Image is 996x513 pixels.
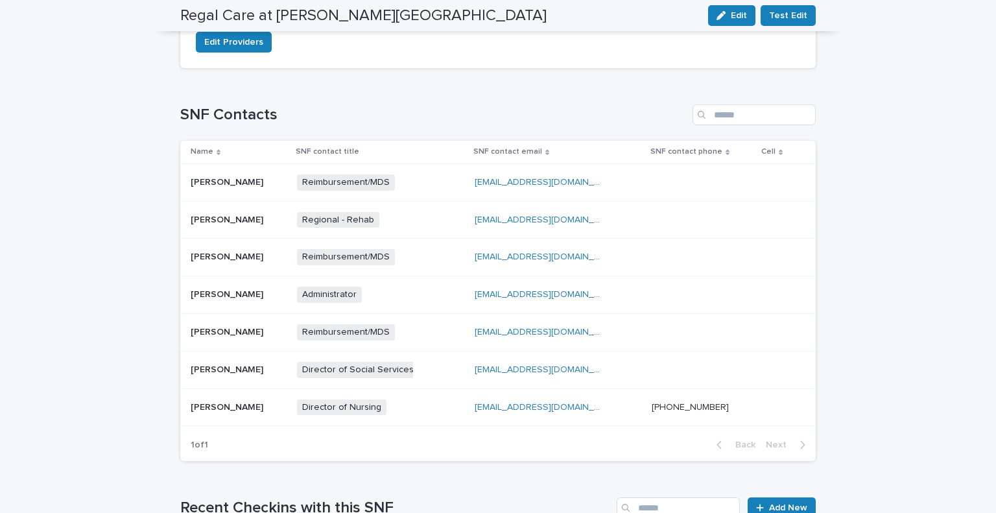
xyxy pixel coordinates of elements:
p: SNF contact email [473,145,542,159]
tr: [PERSON_NAME][PERSON_NAME] Reimbursement/MDS[EMAIL_ADDRESS][DOMAIN_NAME] [180,313,816,351]
a: [EMAIL_ADDRESS][DOMAIN_NAME] [475,290,621,299]
span: Regional - Rehab [297,212,379,228]
tr: [PERSON_NAME][PERSON_NAME] Director of Social Services[EMAIL_ADDRESS][DOMAIN_NAME] [180,351,816,388]
p: [PERSON_NAME] [191,324,266,338]
tr: [PERSON_NAME][PERSON_NAME] Regional - Rehab[EMAIL_ADDRESS][DOMAIN_NAME] [180,201,816,239]
span: Edit Providers [204,36,263,49]
span: Director of Nursing [297,400,386,416]
span: Administrator [297,287,362,303]
h1: SNF Contacts [180,106,687,125]
a: [EMAIL_ADDRESS][DOMAIN_NAME] [475,215,621,224]
p: [PERSON_NAME] [191,362,266,376]
a: [EMAIL_ADDRESS][DOMAIN_NAME] [475,403,621,412]
span: Reimbursement/MDS [297,249,395,265]
a: [EMAIL_ADDRESS][DOMAIN_NAME] [475,365,621,374]
span: Back [728,440,755,449]
button: Test Edit [761,5,816,26]
span: Reimbursement/MDS [297,324,395,340]
tr: [PERSON_NAME][PERSON_NAME] Director of Nursing[EMAIL_ADDRESS][DOMAIN_NAME] [PHONE_NUMBER] [180,388,816,426]
span: Edit [731,11,747,20]
button: Next [761,439,816,451]
a: [EMAIL_ADDRESS][DOMAIN_NAME] [475,328,621,337]
span: Add New [769,503,807,512]
p: SNF contact title [296,145,359,159]
a: [PHONE_NUMBER] [652,403,729,412]
span: Director of Social Services [297,362,419,378]
a: [EMAIL_ADDRESS][DOMAIN_NAME] [475,178,621,187]
input: Search [693,104,816,125]
p: SNF contact phone [650,145,722,159]
p: [PERSON_NAME] [191,212,266,226]
p: Cell [761,145,776,159]
tr: [PERSON_NAME][PERSON_NAME] Reimbursement/MDS[EMAIL_ADDRESS][DOMAIN_NAME] [180,239,816,276]
p: [PERSON_NAME] [191,400,266,413]
p: [PERSON_NAME] [191,249,266,263]
span: Next [766,440,794,449]
span: Reimbursement/MDS [297,174,395,191]
p: 1 of 1 [180,429,219,461]
tr: [PERSON_NAME][PERSON_NAME] Reimbursement/MDS[EMAIL_ADDRESS][DOMAIN_NAME] [180,163,816,201]
a: [EMAIL_ADDRESS][DOMAIN_NAME] [475,252,621,261]
p: Name [191,145,213,159]
button: Back [706,439,761,451]
p: [PERSON_NAME] [191,287,266,300]
p: [PERSON_NAME] [191,174,266,188]
tr: [PERSON_NAME][PERSON_NAME] Administrator[EMAIL_ADDRESS][DOMAIN_NAME] [180,276,816,314]
button: Edit Providers [196,32,272,53]
span: Test Edit [769,9,807,22]
h2: Regal Care at [PERSON_NAME][GEOGRAPHIC_DATA] [180,6,547,25]
button: Edit [708,5,755,26]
